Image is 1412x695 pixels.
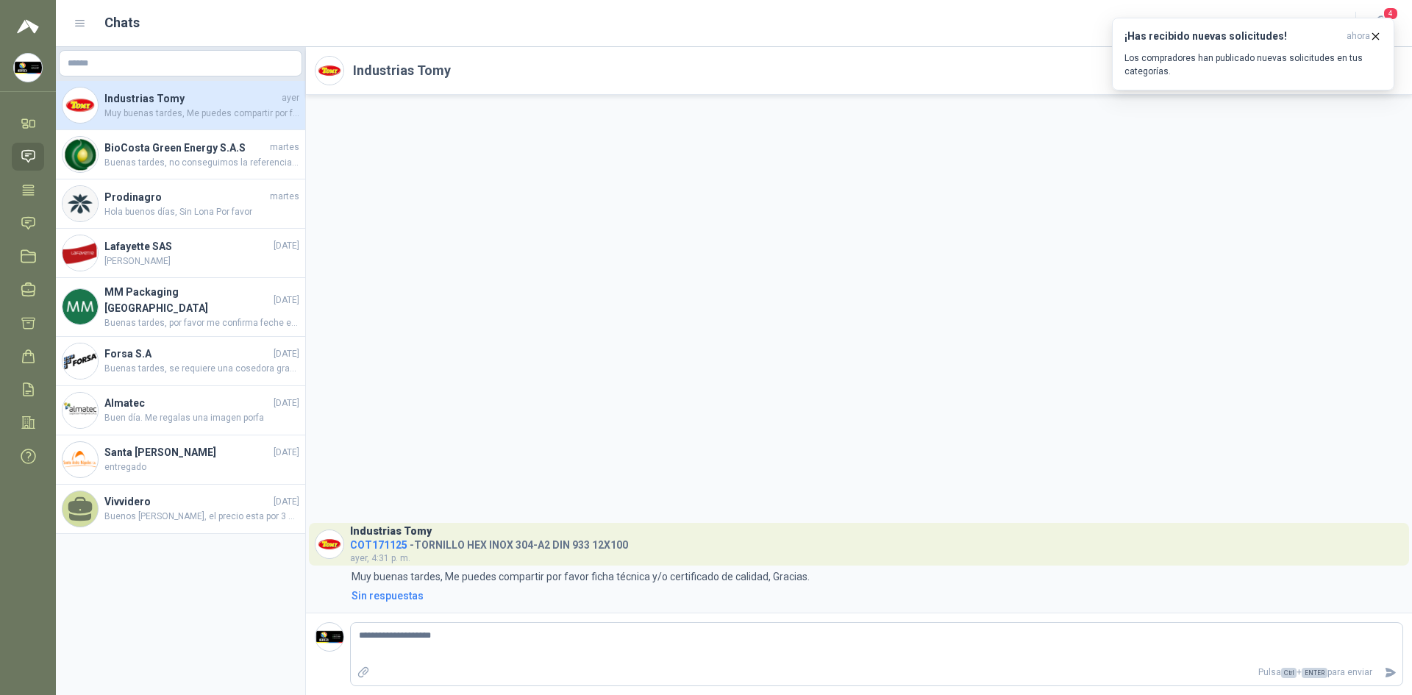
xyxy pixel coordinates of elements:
img: Company Logo [63,343,98,379]
span: Muy buenas tardes, Me puedes compartir por favor ficha técnica y/o certificado de calidad, Gracias. [104,107,299,121]
span: [DATE] [274,446,299,460]
span: Buenas tardes, no conseguimos la referencia de la pulidora adjunto foto de herramienta. Por favor... [104,156,299,170]
img: Company Logo [63,137,98,172]
h4: Santa [PERSON_NAME] [104,444,271,460]
span: martes [270,140,299,154]
span: [DATE] [274,293,299,307]
img: Company Logo [63,235,98,271]
h4: Industrias Tomy [104,90,279,107]
a: Company LogoForsa S.A[DATE]Buenas tardes, se requiere una cosedora grande, Idustrial, pienso que ... [56,337,305,386]
h4: Almatec [104,395,271,411]
img: Logo peakr [17,18,39,35]
span: ENTER [1302,668,1327,678]
a: Company LogoBioCosta Green Energy S.A.SmartesBuenas tardes, no conseguimos la referencia de la pu... [56,130,305,179]
img: Company Logo [63,289,98,324]
span: martes [270,190,299,204]
img: Company Logo [315,57,343,85]
span: Ctrl [1281,668,1297,678]
h3: Industrias Tomy [350,527,432,535]
span: [DATE] [274,495,299,509]
img: Company Logo [315,530,343,558]
span: entregado [104,460,299,474]
img: Company Logo [14,54,42,82]
h4: Vivvidero [104,493,271,510]
div: Sin respuestas [352,588,424,604]
img: Company Logo [63,88,98,123]
span: ayer, 4:31 p. m. [350,553,410,563]
span: Buenas tardes, por favor me confirma feche estimada del llegada del equipo. gracias. [104,316,299,330]
a: Company LogoLafayette SAS[DATE][PERSON_NAME] [56,229,305,278]
button: ¡Has recibido nuevas solicitudes!ahora Los compradores han publicado nuevas solicitudes en tus ca... [1112,18,1394,90]
label: Adjuntar archivos [351,660,376,685]
h1: Chats [104,13,140,33]
a: Company LogoIndustrias TomyayerMuy buenas tardes, Me puedes compartir por favor ficha técnica y/o... [56,81,305,130]
img: Company Logo [315,623,343,651]
h3: ¡Has recibido nuevas solicitudes! [1124,30,1341,43]
h4: Lafayette SAS [104,238,271,254]
img: Company Logo [63,186,98,221]
a: Company LogoProdinagromartesHola buenos días, Sin Lona Por favor [56,179,305,229]
h4: - TORNILLO HEX INOX 304-A2 DIN 933 12X100 [350,535,628,549]
button: 4 [1368,10,1394,37]
p: Pulsa + para enviar [376,660,1379,685]
h4: Forsa S.A [104,346,271,362]
span: [DATE] [274,347,299,361]
img: Company Logo [63,442,98,477]
p: Los compradores han publicado nuevas solicitudes en tus categorías. [1124,51,1382,78]
span: [PERSON_NAME] [104,254,299,268]
a: Company LogoMM Packaging [GEOGRAPHIC_DATA][DATE]Buenas tardes, por favor me confirma feche estima... [56,278,305,337]
span: ayer [282,91,299,105]
span: Buenas tardes, se requiere una cosedora grande, Idustrial, pienso que la cotizada no es lo que ne... [104,362,299,376]
span: [DATE] [274,239,299,253]
a: Company LogoSanta [PERSON_NAME][DATE]entregado [56,435,305,485]
a: Company LogoAlmatec[DATE]Buen día. Me regalas una imagen porfa [56,386,305,435]
img: Company Logo [63,393,98,428]
a: Sin respuestas [349,588,1403,604]
span: Buenos [PERSON_NAME], el precio esta por 3 metros.. [104,510,299,524]
button: Enviar [1378,660,1402,685]
span: ahora [1347,30,1370,43]
h2: Industrias Tomy [353,60,451,81]
span: 4 [1383,7,1399,21]
span: COT171125 [350,539,407,551]
h4: Prodinagro [104,189,267,205]
h4: BioCosta Green Energy S.A.S [104,140,267,156]
span: [DATE] [274,396,299,410]
p: Muy buenas tardes, Me puedes compartir por favor ficha técnica y/o certificado de calidad, Gracias. [352,569,810,585]
span: Hola buenos días, Sin Lona Por favor [104,205,299,219]
a: Vivvidero[DATE]Buenos [PERSON_NAME], el precio esta por 3 metros.. [56,485,305,534]
h4: MM Packaging [GEOGRAPHIC_DATA] [104,284,271,316]
span: Buen día. Me regalas una imagen porfa [104,411,299,425]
